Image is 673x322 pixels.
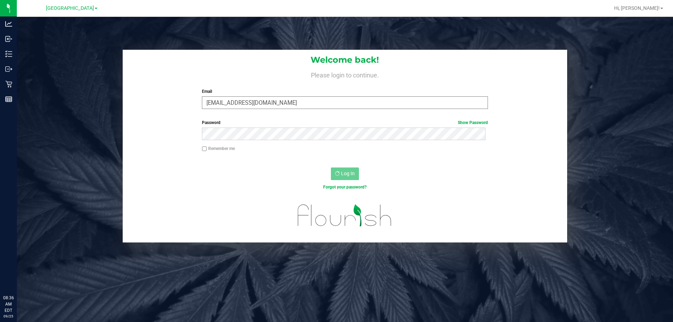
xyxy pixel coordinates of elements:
[202,120,220,125] span: Password
[323,185,367,190] a: Forgot your password?
[123,70,567,78] h4: Please login to continue.
[5,20,12,27] inline-svg: Analytics
[5,96,12,103] inline-svg: Reports
[614,5,660,11] span: Hi, [PERSON_NAME]!
[123,55,567,64] h1: Welcome back!
[341,171,355,176] span: Log In
[5,81,12,88] inline-svg: Retail
[289,198,400,233] img: flourish_logo.svg
[202,145,235,152] label: Remember me
[202,88,488,95] label: Email
[46,5,94,11] span: [GEOGRAPHIC_DATA]
[3,295,14,314] p: 08:36 AM EDT
[5,35,12,42] inline-svg: Inbound
[202,146,207,151] input: Remember me
[3,314,14,319] p: 09/25
[5,66,12,73] inline-svg: Outbound
[331,167,359,180] button: Log In
[458,120,488,125] a: Show Password
[5,50,12,57] inline-svg: Inventory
